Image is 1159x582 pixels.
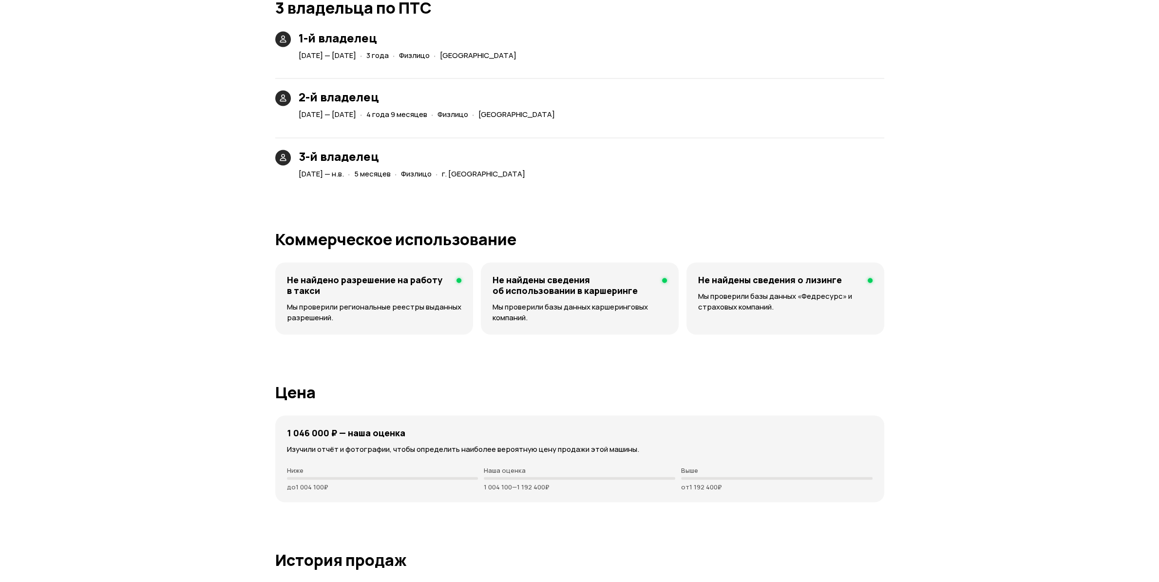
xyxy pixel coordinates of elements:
span: · [436,166,438,182]
span: Физлицо [401,169,432,179]
span: · [348,166,350,182]
p: Мы проверили региональные реестры выданных разрешений. [287,301,461,323]
h4: Не найдены сведения о лизинге [698,274,842,285]
p: Мы проверили базы данных «Федресурс» и страховых компаний. [698,291,872,312]
span: · [434,47,436,63]
p: от 1 192 400 ₽ [681,483,873,490]
h4: 1 046 000 ₽ — наша оценка [287,427,405,438]
span: [DATE] — [DATE] [299,50,356,60]
span: 4 года 9 месяцев [366,109,427,119]
p: до 1 004 100 ₽ [287,483,478,490]
span: · [472,106,475,122]
span: · [360,106,362,122]
h1: Цена [275,383,884,401]
span: г. [GEOGRAPHIC_DATA] [442,169,525,179]
h3: 2-й владелец [299,90,559,104]
span: · [393,47,395,63]
h1: Коммерческое использование [275,230,884,248]
h4: Не найдены сведения об использовании в каршеринге [493,274,654,295]
p: Мы проверили базы данных каршеринговых компаний. [493,301,667,323]
p: Выше [681,466,873,474]
span: [DATE] — [DATE] [299,109,356,119]
h4: Не найдено разрешение на работу в такси [287,274,449,295]
span: 5 месяцев [354,169,391,179]
p: Изучили отчёт и фотографии, чтобы определить наиболее вероятную цену продажи этой машины. [287,444,873,454]
p: Наша оценка [484,466,675,474]
span: · [395,166,397,182]
h1: История продаж [275,551,884,568]
span: [DATE] — н.в. [299,169,344,179]
span: Физлицо [437,109,468,119]
span: 3 года [366,50,389,60]
span: [GEOGRAPHIC_DATA] [478,109,555,119]
span: · [431,106,434,122]
p: 1 004 100 — 1 192 400 ₽ [484,483,675,490]
span: [GEOGRAPHIC_DATA] [440,50,516,60]
h3: 3-й владелец [299,150,529,163]
span: Физлицо [399,50,430,60]
p: Ниже [287,466,478,474]
span: · [360,47,362,63]
h3: 1-й владелец [299,31,520,45]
